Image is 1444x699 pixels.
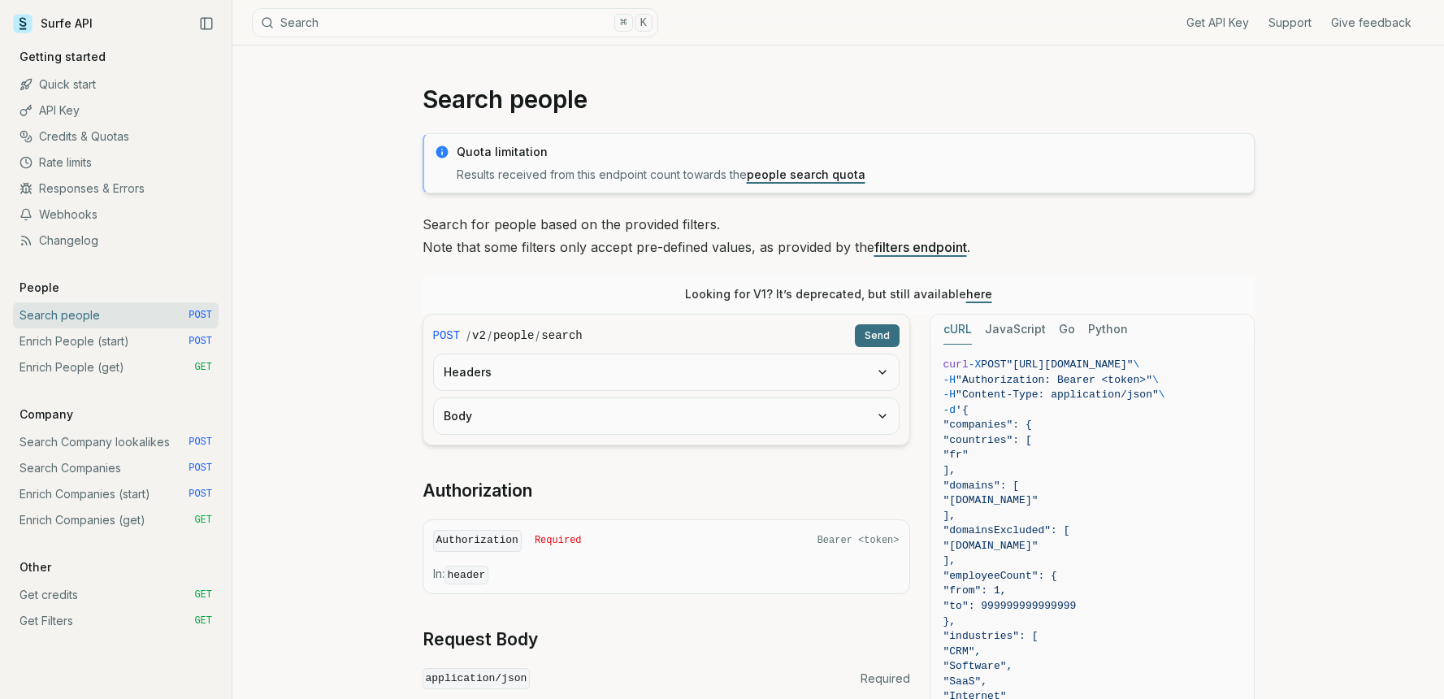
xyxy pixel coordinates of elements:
a: Get API Key [1186,15,1249,31]
span: POST [189,436,212,449]
span: GET [194,614,212,627]
kbd: K [635,14,653,32]
span: Required [861,671,910,687]
span: POST [189,462,212,475]
a: Changelog [13,228,219,254]
span: "SaaS", [943,675,988,688]
a: Support [1268,15,1312,31]
span: -H [943,389,956,401]
a: Authorization [423,480,532,502]
span: -X [969,358,982,371]
a: Enrich Companies (start) POST [13,481,219,507]
span: "fr" [943,449,969,461]
span: "Software", [943,660,1013,672]
span: "domains": [ [943,480,1020,492]
p: Company [13,406,80,423]
span: }, [943,615,956,627]
a: Surfe API [13,11,93,36]
code: application/json [423,668,531,690]
a: people search quota [747,167,865,181]
p: Results received from this endpoint count towards the [457,167,1244,183]
span: "CRM", [943,645,982,658]
span: Bearer <token> [817,534,900,547]
p: Looking for V1? It’s deprecated, but still available [685,286,992,302]
span: -H [943,374,956,386]
a: Enrich Companies (get) GET [13,507,219,533]
kbd: ⌘ [614,14,632,32]
p: Getting started [13,49,112,65]
p: Quota limitation [457,144,1244,160]
a: here [966,287,992,301]
span: "Authorization: Bearer <token>" [956,374,1152,386]
button: Go [1059,315,1075,345]
code: people [493,328,534,344]
button: Python [1088,315,1128,345]
button: Search⌘K [252,8,658,37]
span: / [466,328,470,344]
code: search [541,328,582,344]
code: header [444,566,489,584]
span: "Content-Type: application/json" [956,389,1159,401]
span: ], [943,464,956,476]
a: Get Filters GET [13,608,219,634]
span: "countries": [ [943,434,1032,446]
span: curl [943,358,969,371]
span: -d [943,404,956,416]
a: Search people POST [13,302,219,328]
span: "from": 1, [943,584,1007,597]
span: / [536,328,540,344]
span: GET [194,361,212,374]
a: filters endpoint [874,239,967,255]
span: / [488,328,492,344]
code: v2 [472,328,486,344]
span: "[DOMAIN_NAME]" [943,494,1039,506]
code: Authorization [433,530,522,552]
p: In: [433,566,900,584]
button: Collapse Sidebar [194,11,219,36]
span: "employeeCount": { [943,570,1057,582]
span: Required [535,534,582,547]
a: Search Company lookalikes POST [13,429,219,455]
span: "[URL][DOMAIN_NAME]" [1007,358,1134,371]
span: POST [433,328,461,344]
span: GET [194,514,212,527]
span: POST [981,358,1006,371]
button: Body [434,398,899,434]
button: Headers [434,354,899,390]
span: "[DOMAIN_NAME]" [943,540,1039,552]
span: '{ [956,404,969,416]
a: Enrich People (get) GET [13,354,219,380]
button: Send [855,324,900,347]
a: Request Body [423,628,538,651]
h1: Search people [423,85,1255,114]
span: ], [943,510,956,522]
span: ], [943,554,956,567]
a: Enrich People (start) POST [13,328,219,354]
a: API Key [13,98,219,124]
p: Search for people based on the provided filters. Note that some filters only accept pre-defined v... [423,213,1255,258]
span: \ [1159,389,1165,401]
a: Search Companies POST [13,455,219,481]
button: JavaScript [985,315,1046,345]
span: "industries": [ [943,630,1039,642]
button: cURL [943,315,972,345]
p: People [13,280,66,296]
a: Get credits GET [13,582,219,608]
p: Other [13,559,58,575]
a: Quick start [13,72,219,98]
a: Rate limits [13,150,219,176]
span: \ [1134,358,1140,371]
span: POST [189,488,212,501]
a: Webhooks [13,202,219,228]
span: "to": 999999999999999 [943,600,1077,612]
span: GET [194,588,212,601]
a: Give feedback [1331,15,1411,31]
a: Credits & Quotas [13,124,219,150]
span: \ [1152,374,1159,386]
span: "companies": { [943,419,1032,431]
a: Responses & Errors [13,176,219,202]
span: "domainsExcluded": [ [943,524,1070,536]
span: POST [189,335,212,348]
span: POST [189,309,212,322]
